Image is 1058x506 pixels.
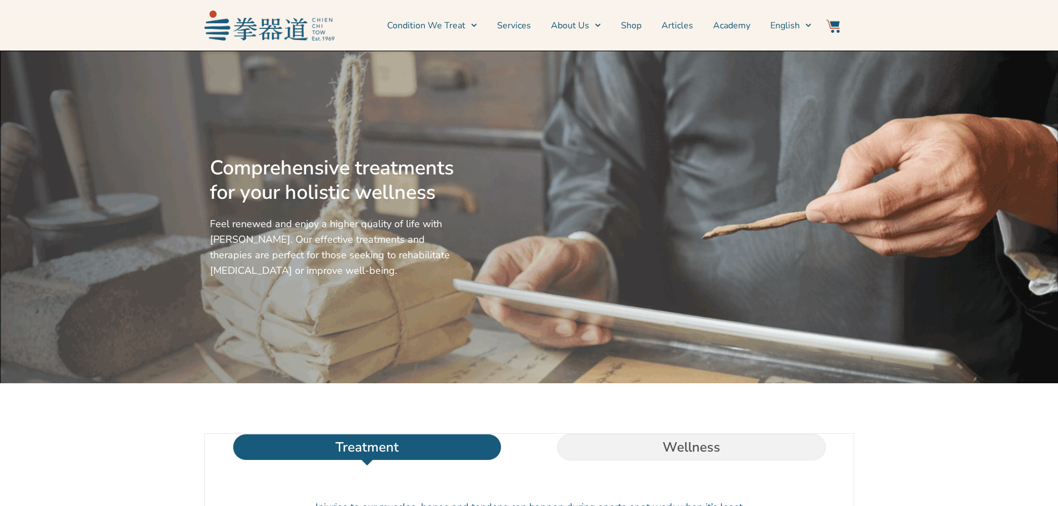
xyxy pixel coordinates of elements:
[826,19,840,33] img: Website Icon-03
[210,156,459,205] h2: Comprehensive treatments for your holistic wellness
[210,216,459,278] p: Feel renewed and enjoy a higher quality of life with [PERSON_NAME]. Our effective treatments and ...
[621,12,641,39] a: Shop
[551,12,601,39] a: About Us
[770,19,800,32] span: English
[661,12,693,39] a: Articles
[770,12,811,39] a: English
[497,12,531,39] a: Services
[713,12,750,39] a: Academy
[340,12,812,39] nav: Menu
[387,12,477,39] a: Condition We Treat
